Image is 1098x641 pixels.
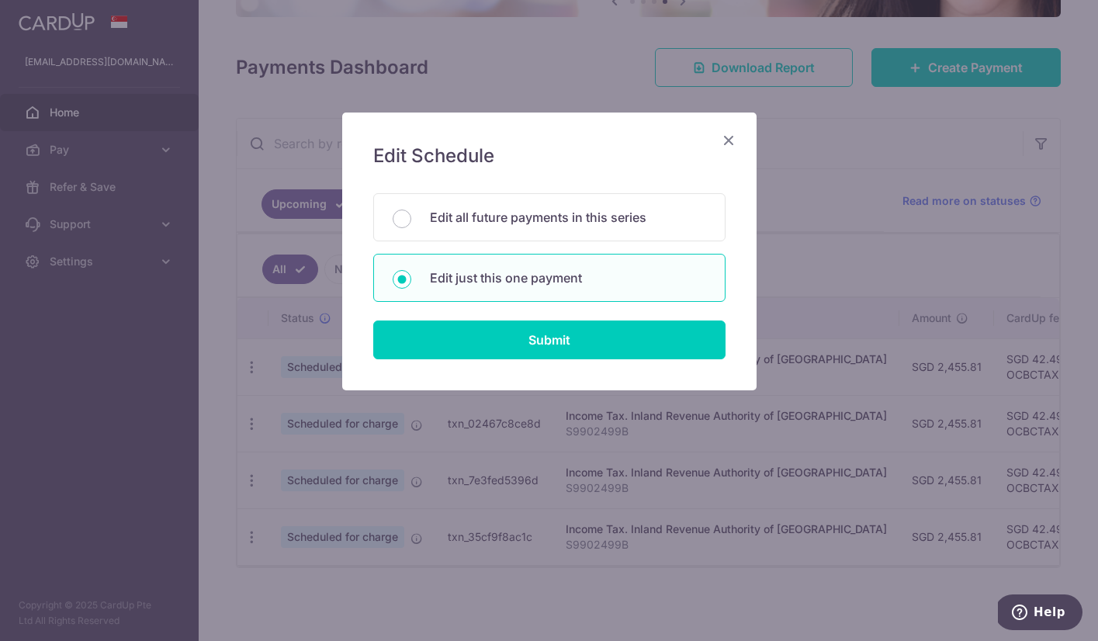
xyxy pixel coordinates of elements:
[373,144,726,168] h5: Edit Schedule
[998,594,1082,633] iframe: Opens a widget where you can find more information
[430,208,706,227] p: Edit all future payments in this series
[373,320,726,359] input: Submit
[719,131,738,150] button: Close
[430,269,706,287] p: Edit just this one payment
